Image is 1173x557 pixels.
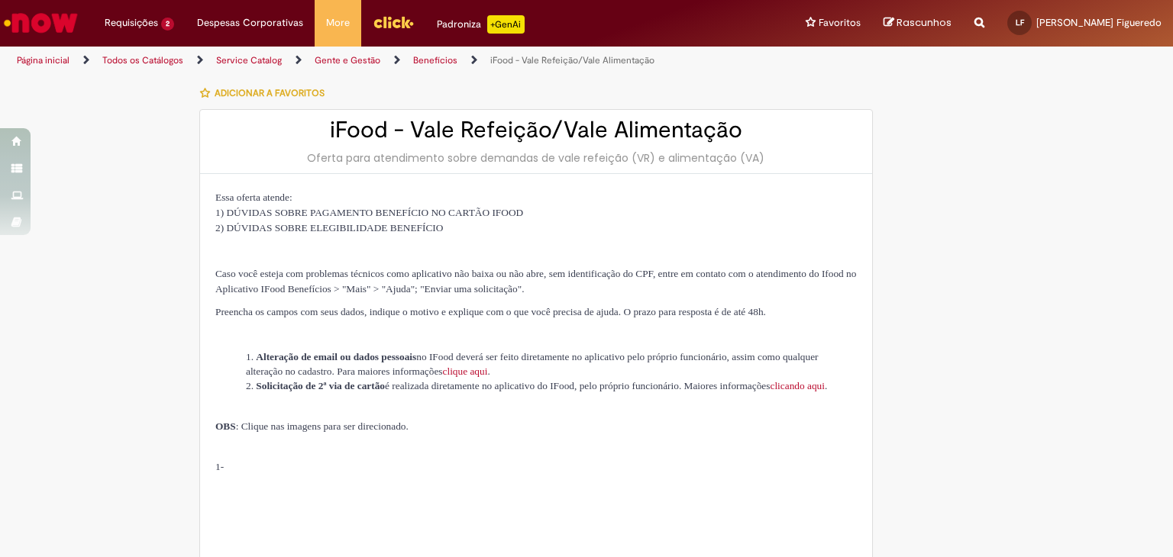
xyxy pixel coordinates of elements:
a: Página inicial [17,54,69,66]
span: Rascunhos [897,15,952,30]
span: 1- [215,461,224,472]
a: Gente e Gestão [315,54,380,66]
span: Adicionar a Favoritos [215,87,325,99]
span: Essa oferta atende: [215,192,292,203]
a: iFood - Vale Refeição/Vale Alimentação [490,54,654,66]
span: [PERSON_NAME] Figueredo [1036,16,1162,29]
span: Requisições [105,15,158,31]
div: Oferta para atendimento sobre demandas de vale refeição (VR) e alimentação (VA) [215,150,857,166]
span: Favoritos [819,15,861,31]
span: More [326,15,350,31]
img: click_logo_yellow_360x200.png [373,11,414,34]
span: Preencha os campos com seus dados, indique o motivo e explique com o que você precisa de ajuda. O... [215,306,766,317]
li: no IFood deverá ser feito diretamente no aplicativo pelo próprio funcionário, assim como qualquer... [246,349,857,378]
a: Rascunhos [884,16,952,31]
a: Benefícios [413,54,457,66]
a: Link clique aqui [443,365,488,377]
strong: Solicitação de 2ª via de cartão [256,380,385,391]
span: 1) DÚVIDAS SOBRE PAGAMENTO BENEFÍCIO NO CARTÃO IFOOD [215,207,523,218]
span: 2) DÚVIDAS SOBRE ELEGIBILIDADE BENEFÍCIO [215,222,443,233]
p: +GenAi [487,15,525,34]
span: Despesas Corporativas [197,15,303,31]
span: Caso você esteja com problemas técnicos como aplicativo não baixa ou não abre, sem identificação ... [215,268,856,295]
span: 2 [161,18,174,31]
span: LF [1016,18,1024,27]
a: Todos os Catálogos [102,54,183,66]
div: Padroniza [437,15,525,34]
strong: OBS [215,420,236,432]
img: ServiceNow [2,8,80,38]
span: : Clique nas imagens para ser direcionado. [215,420,409,432]
button: Adicionar a Favoritos [199,77,333,109]
a: Service Catalog [216,54,282,66]
li: é realizada diretamente no aplicativo do IFood, pelo próprio funcionário. Maiores informações . [246,378,857,393]
h2: iFood - Vale Refeição/Vale Alimentação [215,118,857,143]
a: Link clicando aqui [770,380,824,391]
strong: Alteração de email ou dados pessoais [256,351,416,362]
ul: Trilhas de página [11,47,771,75]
